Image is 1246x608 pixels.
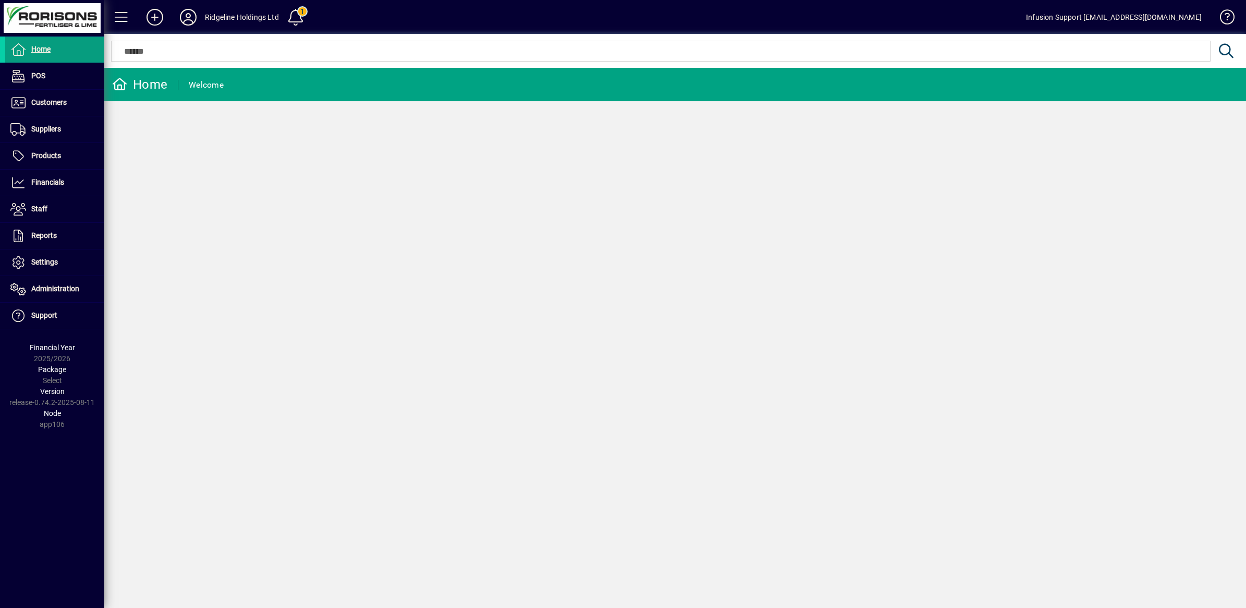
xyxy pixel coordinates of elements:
[31,284,79,293] span: Administration
[44,409,61,418] span: Node
[31,178,64,186] span: Financials
[31,151,61,160] span: Products
[31,71,45,80] span: POS
[1026,9,1202,26] div: Infusion Support [EMAIL_ADDRESS][DOMAIN_NAME]
[31,205,47,213] span: Staff
[189,77,224,93] div: Welcome
[138,8,172,27] button: Add
[5,196,104,222] a: Staff
[5,276,104,302] a: Administration
[5,90,104,116] a: Customers
[112,76,167,93] div: Home
[5,249,104,276] a: Settings
[31,45,51,53] span: Home
[31,311,57,319] span: Support
[5,303,104,329] a: Support
[31,258,58,266] span: Settings
[31,231,57,240] span: Reports
[40,387,65,396] span: Version
[5,223,104,249] a: Reports
[1212,2,1233,36] a: Knowledge Base
[30,343,75,352] span: Financial Year
[5,116,104,142] a: Suppliers
[5,143,104,169] a: Products
[205,9,279,26] div: Ridgeline Holdings Ltd
[31,98,67,106] span: Customers
[38,365,66,374] span: Package
[5,170,104,196] a: Financials
[172,8,205,27] button: Profile
[31,125,61,133] span: Suppliers
[5,63,104,89] a: POS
